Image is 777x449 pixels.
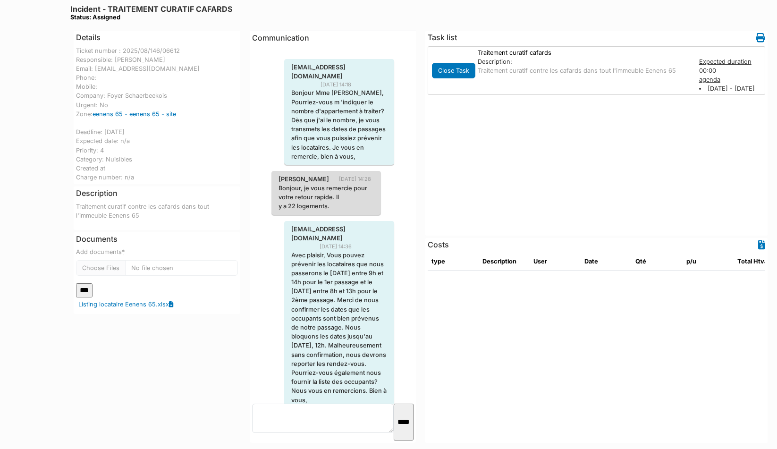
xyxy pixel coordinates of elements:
p: Traitement curatif contre les cafards dans tout l'immeuble Eenens 65 [478,66,690,75]
span: translation missing: en.HTVA [753,258,768,265]
th: Date [581,253,632,270]
h6: Incident - TRAITEMENT CURATIF CAFARDS [70,5,232,21]
span: translation missing: en.total [737,258,752,265]
th: Description [479,253,530,270]
div: Status: Assigned [70,14,232,21]
th: p/u [683,253,734,270]
span: [DATE] 14:28 [339,175,378,183]
label: Add documents [76,247,125,256]
h6: Details [76,33,101,42]
span: [EMAIL_ADDRESS][DOMAIN_NAME] [284,63,394,81]
div: agenda [699,75,763,84]
div: 00:00 [694,57,768,93]
abbr: required [122,248,125,255]
p: Bonjour, je vous remercie pour votre retour rapide. Il y a 22 logements. [279,184,374,211]
p: Traitement curatif contre les cafards dans tout l'immeuble Eenens 65 [76,202,238,220]
h6: Documents [76,235,238,244]
div: Expected duration [699,57,763,66]
span: translation missing: en.todo.action.close_task [438,67,469,74]
th: type [428,253,479,270]
span: translation missing: en.communication.communication [252,33,309,42]
h6: Costs [428,240,449,249]
div: Ticket number : 2025/08/146/06612 Responsible: [PERSON_NAME] Email: [EMAIL_ADDRESS][DOMAIN_NAME] ... [76,46,238,182]
th: Qté [632,253,683,270]
li: [DATE] - [DATE] [699,84,763,93]
span: [DATE] 14:18 [321,81,358,89]
p: Bonjour Mme [PERSON_NAME], Pourriez-vous m 'indiquer le nombre d'appartement à traiter? Dès que j... [291,88,387,161]
a: Listing locataire Eenens 65.xlsx [78,300,169,309]
div: Description: [478,57,690,66]
span: [PERSON_NAME] [271,175,336,184]
a: eenens 65 - eenens 65 - site [93,110,176,118]
h6: Task list [428,33,457,42]
i: Work order [756,33,765,42]
div: Traitement curatif cafards [473,48,694,57]
span: [EMAIL_ADDRESS][DOMAIN_NAME] [284,225,394,243]
th: User [530,253,581,270]
a: Close Task [432,65,475,75]
h6: Description [76,189,118,198]
span: [DATE] 14:36 [320,243,359,251]
p: Avec plaisir, Vous pouvez prévenir les locataires que nous passerons le [DATE] entre 9h et 14h po... [291,251,387,405]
